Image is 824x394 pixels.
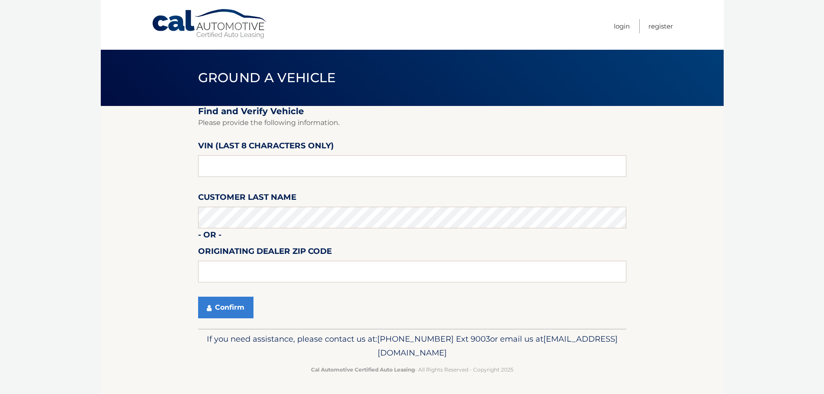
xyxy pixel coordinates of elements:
[198,297,253,318] button: Confirm
[377,334,490,344] span: [PHONE_NUMBER] Ext 9003
[614,19,630,33] a: Login
[204,365,621,374] p: - All Rights Reserved - Copyright 2025
[198,228,221,244] label: - or -
[311,366,415,373] strong: Cal Automotive Certified Auto Leasing
[198,245,332,261] label: Originating Dealer Zip Code
[204,332,621,360] p: If you need assistance, please contact us at: or email us at
[198,70,336,86] span: Ground a Vehicle
[151,9,268,39] a: Cal Automotive
[198,106,626,117] h2: Find and Verify Vehicle
[198,191,296,207] label: Customer Last Name
[198,139,334,155] label: VIN (last 8 characters only)
[198,117,626,129] p: Please provide the following information.
[648,19,673,33] a: Register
